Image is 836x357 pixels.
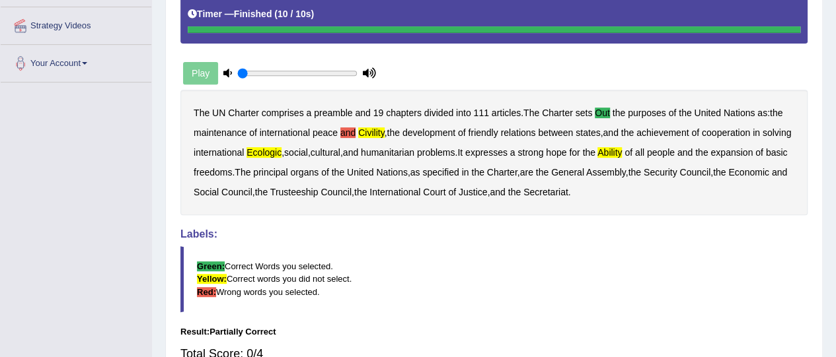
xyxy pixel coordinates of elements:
b: relations [500,127,535,138]
b: the [354,187,367,197]
b: and [603,127,618,138]
b: ecologic [247,147,282,158]
b: United [694,108,720,118]
b: Secretariat [523,187,568,197]
b: Council [679,167,710,178]
b: solving [763,127,792,138]
b: It [457,147,463,158]
b: the [621,127,634,138]
b: problems [417,147,455,158]
a: Strategy Videos [1,7,151,40]
b: ability [597,147,622,158]
b: The [194,108,209,118]
b: the [332,167,344,178]
b: the [387,127,399,138]
b: Nations [724,108,755,118]
b: the [628,167,640,178]
b: peace [313,127,338,138]
b: divided [424,108,453,118]
b: United [347,167,373,178]
b: Security [644,167,677,178]
b: a [306,108,311,118]
b: the [255,187,268,197]
b: Finished [234,9,272,19]
b: people [647,147,675,158]
b: The [235,167,250,178]
b: the [679,108,691,118]
b: hope [546,147,566,158]
b: strong [517,147,543,158]
b: Council [221,187,252,197]
b: ) [311,9,315,19]
b: as [757,108,767,118]
b: of [668,108,676,118]
b: all [635,147,644,158]
b: and [355,108,370,118]
b: articles [492,108,521,118]
b: International [369,187,420,197]
b: Court [423,187,445,197]
div: Result: [180,325,808,338]
b: and [490,187,505,197]
b: and [343,147,358,158]
b: Social [194,187,219,197]
b: UN [212,108,225,118]
h4: Labels: [180,228,808,240]
b: Economic [728,167,769,178]
b: of [755,147,763,158]
b: cultural [311,147,340,158]
b: international [194,147,244,158]
b: the [695,147,708,158]
b: 19 [373,108,384,118]
b: the [770,108,782,118]
b: expresses [465,147,508,158]
h5: Timer — [188,9,314,19]
b: maintenance [194,127,247,138]
b: into [456,108,471,118]
blockquote: Correct Words you selected. Correct words you did not select. Wrong words you selected. [180,246,808,311]
b: and [772,167,787,178]
b: for [569,147,580,158]
b: Charter [542,108,573,118]
b: and [677,147,693,158]
b: the [582,147,595,158]
b: out [595,108,610,118]
b: in [753,127,760,138]
b: between [538,127,573,138]
b: 111 [473,108,488,118]
b: the [471,167,484,178]
b: purposes [628,108,666,118]
b: cooperation [702,127,750,138]
b: Assembly [586,167,626,178]
b: Justice [459,187,488,197]
b: international [260,127,310,138]
b: as [410,167,420,178]
b: basic [766,147,788,158]
b: 10 / 10s [278,9,311,19]
b: friendly [468,127,498,138]
b: expansion [710,147,753,158]
b: Red: [197,287,216,297]
div: . : , , , , , . . , , , , , , , . [180,90,808,215]
b: humanitarian [361,147,414,158]
b: Charter [228,108,259,118]
b: the [613,108,625,118]
b: are [519,167,533,178]
b: preamble [314,108,352,118]
b: sets [576,108,593,118]
b: Charter [487,167,517,178]
b: of [249,127,257,138]
b: of [321,167,329,178]
b: a [510,147,515,158]
b: civility [358,127,384,138]
b: the [713,167,726,178]
b: Trusteeship [270,187,319,197]
b: social [284,147,308,158]
b: organs [290,167,319,178]
b: the [536,167,549,178]
b: in [462,167,469,178]
a: Your Account [1,45,151,78]
b: specified [422,167,459,178]
b: principal [253,167,287,178]
b: General [551,167,584,178]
